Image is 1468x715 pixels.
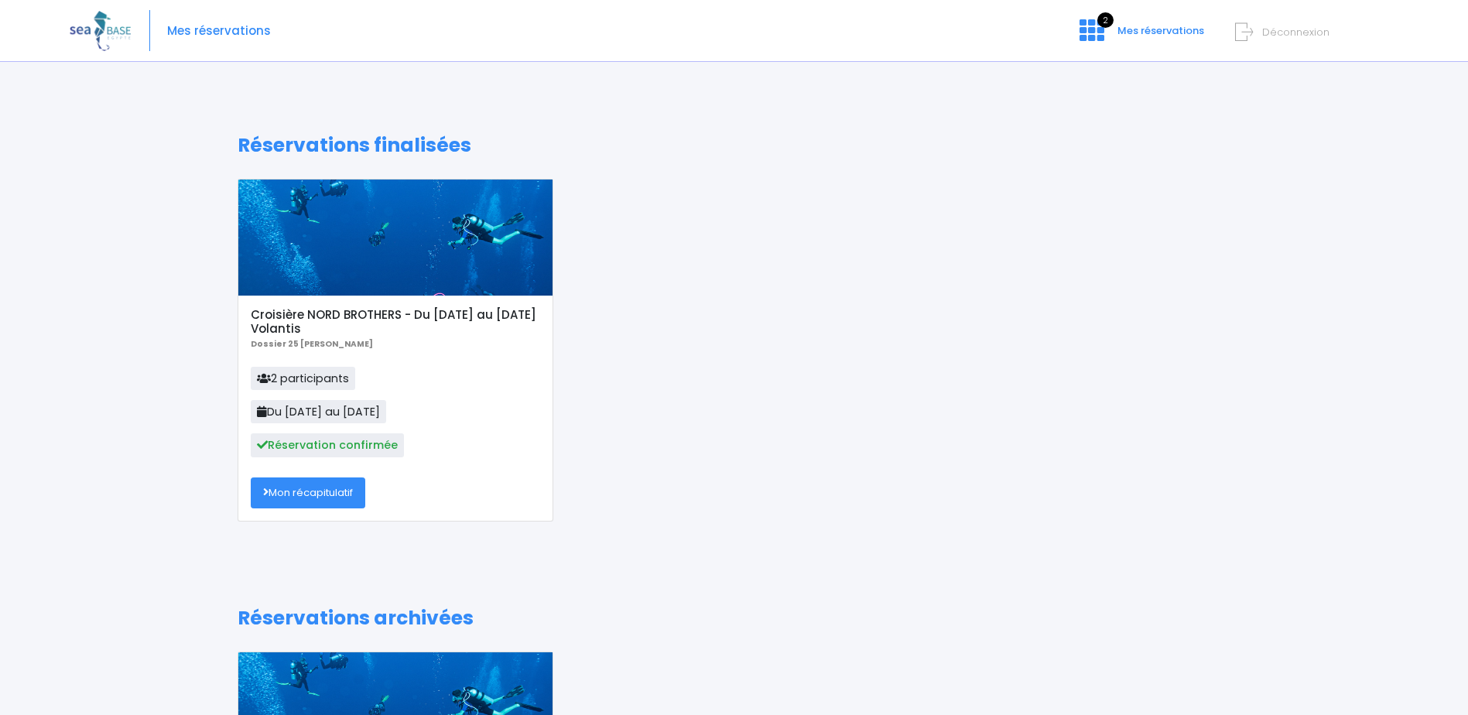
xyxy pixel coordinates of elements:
[1117,23,1204,38] span: Mes réservations
[251,308,539,336] h5: Croisière NORD BROTHERS - Du [DATE] au [DATE] Volantis
[251,433,404,457] span: Réservation confirmée
[238,607,1230,630] h1: Réservations archivées
[238,134,1230,157] h1: Réservations finalisées
[251,338,373,350] b: Dossier 25 [PERSON_NAME]
[1097,12,1114,28] span: 2
[251,367,355,390] span: 2 participants
[251,477,365,508] a: Mon récapitulatif
[1067,29,1213,43] a: 2 Mes réservations
[1262,25,1329,39] span: Déconnexion
[251,400,386,423] span: Du [DATE] au [DATE]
